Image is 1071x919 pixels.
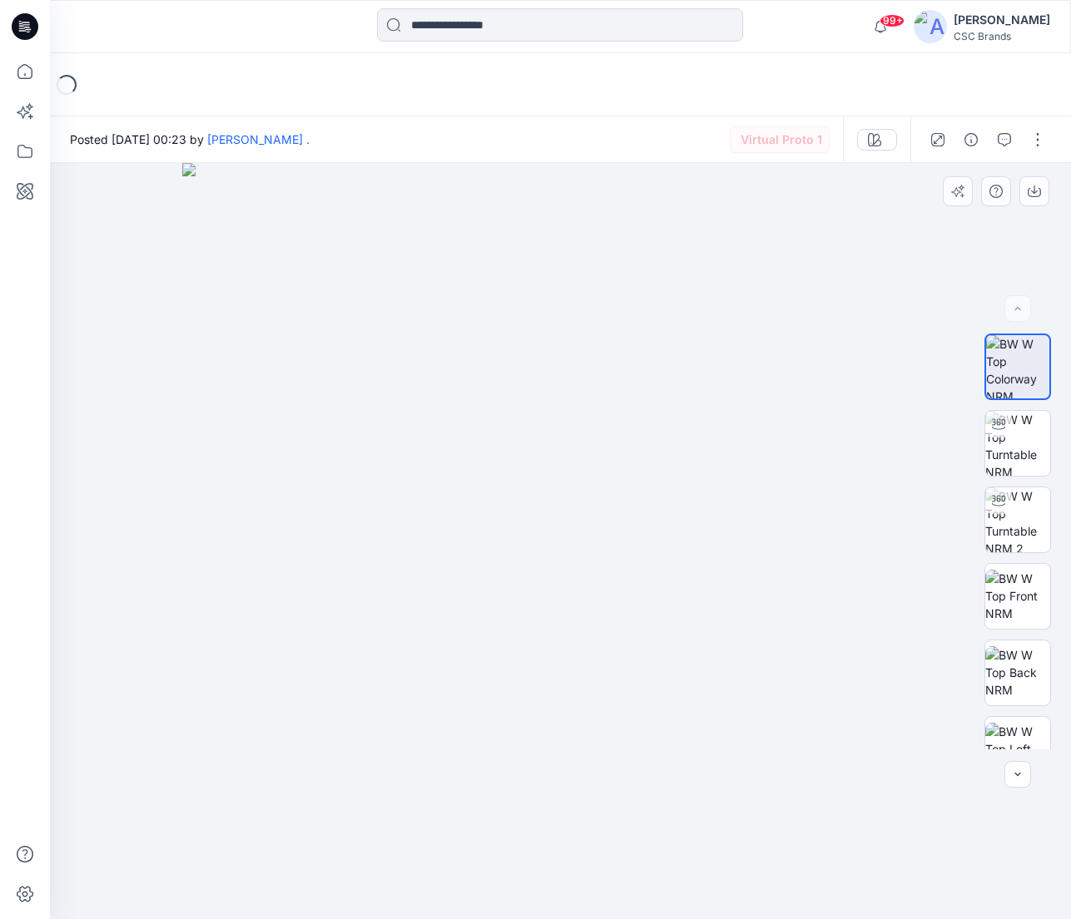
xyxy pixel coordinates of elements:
img: BW W Top Colorway NRM [986,335,1049,398]
img: BW W Top Turntable NRM [985,411,1050,476]
div: CSC Brands [954,30,1050,42]
span: Posted [DATE] 00:23 by [70,131,310,148]
img: BW W Top Turntable NRM 2 [985,487,1050,552]
img: eyJhbGciOiJIUzI1NiIsImtpZCI6IjAiLCJzbHQiOiJzZXMiLCJ0eXAiOiJKV1QifQ.eyJkYXRhIjp7InR5cGUiOiJzdG9yYW... [182,163,939,919]
button: Details [958,126,984,153]
img: avatar [914,10,947,43]
img: BW W Top Back NRM [985,646,1050,699]
span: 99+ [880,14,905,27]
div: [PERSON_NAME] [954,10,1050,30]
img: BW W Top Front NRM [985,570,1050,622]
a: [PERSON_NAME] . [207,132,310,146]
img: BW W Top Left NRM [985,723,1050,775]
